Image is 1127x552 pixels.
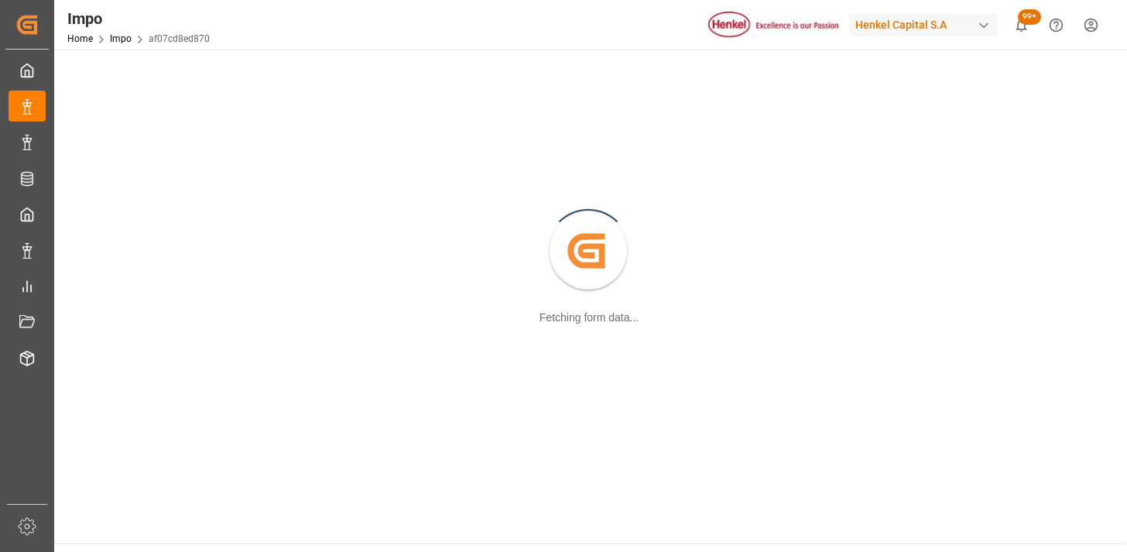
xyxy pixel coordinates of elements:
[1039,8,1074,43] button: Help Center
[1004,8,1039,43] button: show 100 new notifications
[849,10,1004,39] button: Henkel Capital S.A
[110,33,132,44] a: Impo
[67,7,210,30] div: Impo
[708,12,838,39] img: Henkel%20logo.jpg_1689854090.jpg
[540,310,639,326] div: Fetching form data...
[67,33,93,44] a: Home
[849,14,998,36] div: Henkel Capital S.A
[1018,9,1041,25] span: 99+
